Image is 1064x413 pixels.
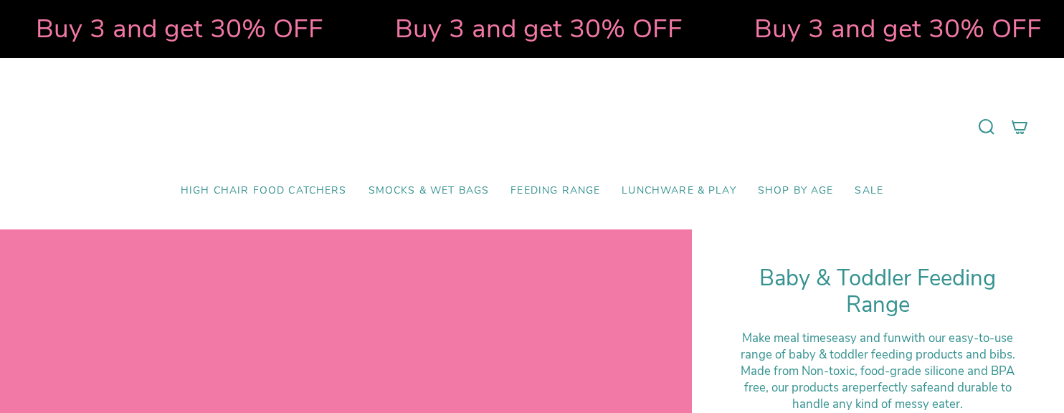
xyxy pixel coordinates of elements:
[832,330,901,346] strong: easy and fun
[855,185,883,197] span: SALE
[728,265,1028,319] h1: Baby & Toddler Feeding Range
[369,185,490,197] span: Smocks & Wet Bags
[170,174,358,208] a: High Chair Food Catchers
[409,80,656,174] a: Mumma’s Little Helpers
[611,174,746,208] a: Lunchware & Play
[181,185,347,197] span: High Chair Food Catchers
[747,174,845,208] a: Shop by Age
[34,11,321,47] strong: Buy 3 and get 30% OFF
[859,379,934,396] strong: perfectly safe
[622,185,736,197] span: Lunchware & Play
[752,11,1040,47] strong: Buy 3 and get 30% OFF
[744,363,1015,412] span: ade from Non-toxic, food-grade silicone and BPA free, our products are and durable to handle any ...
[500,174,611,208] a: Feeding Range
[393,11,680,47] strong: Buy 3 and get 30% OFF
[358,174,500,208] a: Smocks & Wet Bags
[844,174,894,208] a: SALE
[728,363,1028,412] div: M
[758,185,834,197] span: Shop by Age
[728,330,1028,363] div: Make meal times with our easy-to-use range of baby & toddler feeding products and bibs.
[510,185,600,197] span: Feeding Range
